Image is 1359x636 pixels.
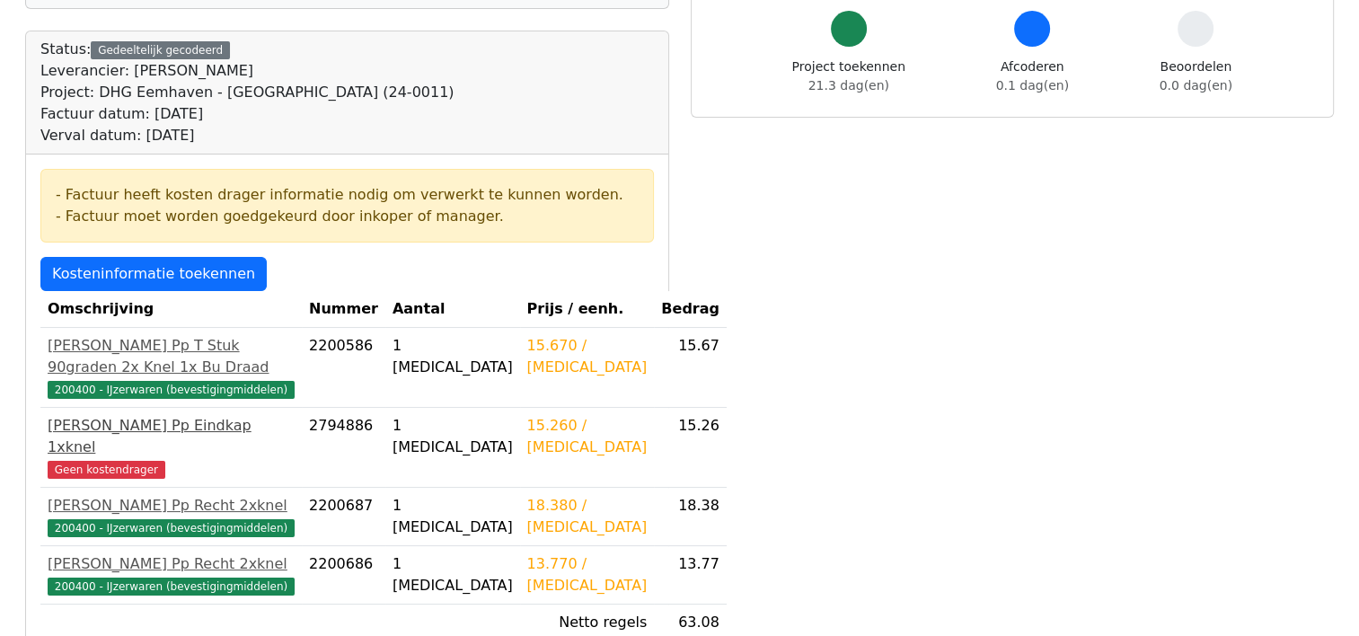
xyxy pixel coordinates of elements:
a: Kosteninformatie toekennen [40,257,267,291]
td: 13.77 [654,546,727,605]
th: Prijs / eenh. [520,291,655,328]
div: 1 [MEDICAL_DATA] [393,415,513,458]
th: Bedrag [654,291,727,328]
a: [PERSON_NAME] Pp Eindkap 1xknelGeen kostendrager [48,415,295,480]
span: 200400 - IJzerwaren (bevestigingmiddelen) [48,381,295,399]
div: [PERSON_NAME] Pp Eindkap 1xknel [48,415,295,458]
th: Nummer [302,291,385,328]
div: Afcoderen [996,57,1069,95]
div: Verval datum: [DATE] [40,125,454,146]
div: 13.770 / [MEDICAL_DATA] [527,553,648,596]
div: [PERSON_NAME] Pp Recht 2xknel [48,495,295,517]
th: Aantal [385,291,520,328]
div: 1 [MEDICAL_DATA] [393,495,513,538]
div: - Factuur moet worden goedgekeurd door inkoper of manager. [56,206,639,227]
div: 15.260 / [MEDICAL_DATA] [527,415,648,458]
div: Status: [40,39,454,146]
span: 0.0 dag(en) [1160,78,1232,93]
td: 2200687 [302,488,385,546]
div: Project toekennen [792,57,905,95]
div: 18.380 / [MEDICAL_DATA] [527,495,648,538]
span: 200400 - IJzerwaren (bevestigingmiddelen) [48,578,295,596]
td: 2794886 [302,408,385,488]
a: [PERSON_NAME] Pp Recht 2xknel200400 - IJzerwaren (bevestigingmiddelen) [48,495,295,538]
div: 1 [MEDICAL_DATA] [393,553,513,596]
td: 2200586 [302,328,385,408]
span: Geen kostendrager [48,461,165,479]
span: 0.1 dag(en) [996,78,1069,93]
td: 18.38 [654,488,727,546]
td: 2200686 [302,546,385,605]
div: 15.670 / [MEDICAL_DATA] [527,335,648,378]
div: - Factuur heeft kosten drager informatie nodig om verwerkt te kunnen worden. [56,184,639,206]
th: Omschrijving [40,291,302,328]
div: Leverancier: [PERSON_NAME] [40,60,454,82]
td: 15.67 [654,328,727,408]
a: [PERSON_NAME] Pp T Stuk 90graden 2x Knel 1x Bu Draad200400 - IJzerwaren (bevestigingmiddelen) [48,335,295,400]
span: 21.3 dag(en) [808,78,889,93]
div: [PERSON_NAME] Pp Recht 2xknel [48,553,295,575]
div: Factuur datum: [DATE] [40,103,454,125]
div: [PERSON_NAME] Pp T Stuk 90graden 2x Knel 1x Bu Draad [48,335,295,378]
div: Project: DHG Eemhaven - [GEOGRAPHIC_DATA] (24-0011) [40,82,454,103]
div: Beoordelen [1160,57,1232,95]
a: [PERSON_NAME] Pp Recht 2xknel200400 - IJzerwaren (bevestigingmiddelen) [48,553,295,596]
div: Gedeeltelijk gecodeerd [91,41,230,59]
div: 1 [MEDICAL_DATA] [393,335,513,378]
span: 200400 - IJzerwaren (bevestigingmiddelen) [48,519,295,537]
td: 15.26 [654,408,727,488]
